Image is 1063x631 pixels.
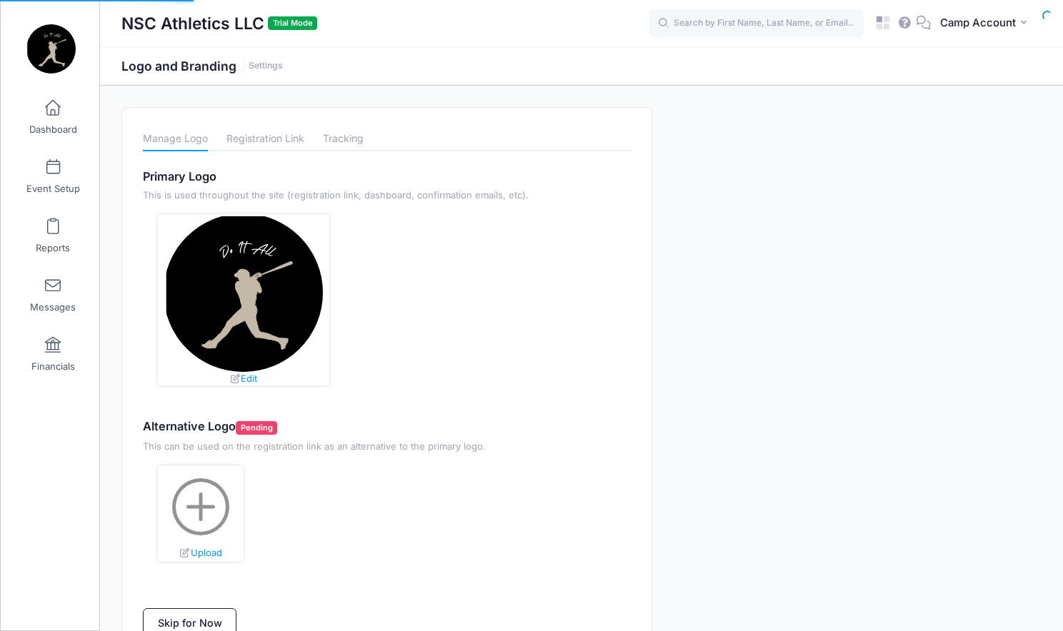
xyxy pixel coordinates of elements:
p: This can be used on the registration link as an alternative to the primary logo. [143,440,631,454]
h4: Primary Logo [143,170,631,184]
span: Event Setup [26,183,80,195]
span: Camp Account [940,15,1016,31]
a: Event Setup [19,151,87,201]
a: Manage Logo [143,126,208,151]
a: Registration Link [226,126,304,151]
a: Edit [229,373,257,384]
a: NSC Athletics LLC [1,15,101,83]
img: NSC Athletics LLC [24,22,78,76]
h1: NSC Athletics LLC [121,7,317,40]
a: Tracking [323,126,364,151]
a: Settings [249,61,283,71]
input: Search by First Name, Last Name, or Email... [649,9,864,38]
h1: Logo and Branding [121,59,283,74]
span: Reports [36,242,70,254]
span: Dashboard [29,123,77,136]
a: Upload [160,546,241,560]
a: Financials [19,329,87,379]
a: Dashboard [19,92,87,142]
img: Main logo for NSC Athletics LLC [164,213,322,372]
button: Camp Account [931,7,1042,40]
h4: Alternative Logo [143,420,631,435]
a: Reports [19,211,87,261]
span: Trial Mode [268,16,317,30]
img: Alternative logo for NSC Athletics LLC [172,478,229,535]
span: Financials [31,360,75,373]
p: This is used throughout the site (registration link, dashboard, confirmation emails, etc). [143,188,631,203]
a: Messages [19,270,87,320]
span: Messages [30,301,76,313]
span: Pending [236,421,277,435]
